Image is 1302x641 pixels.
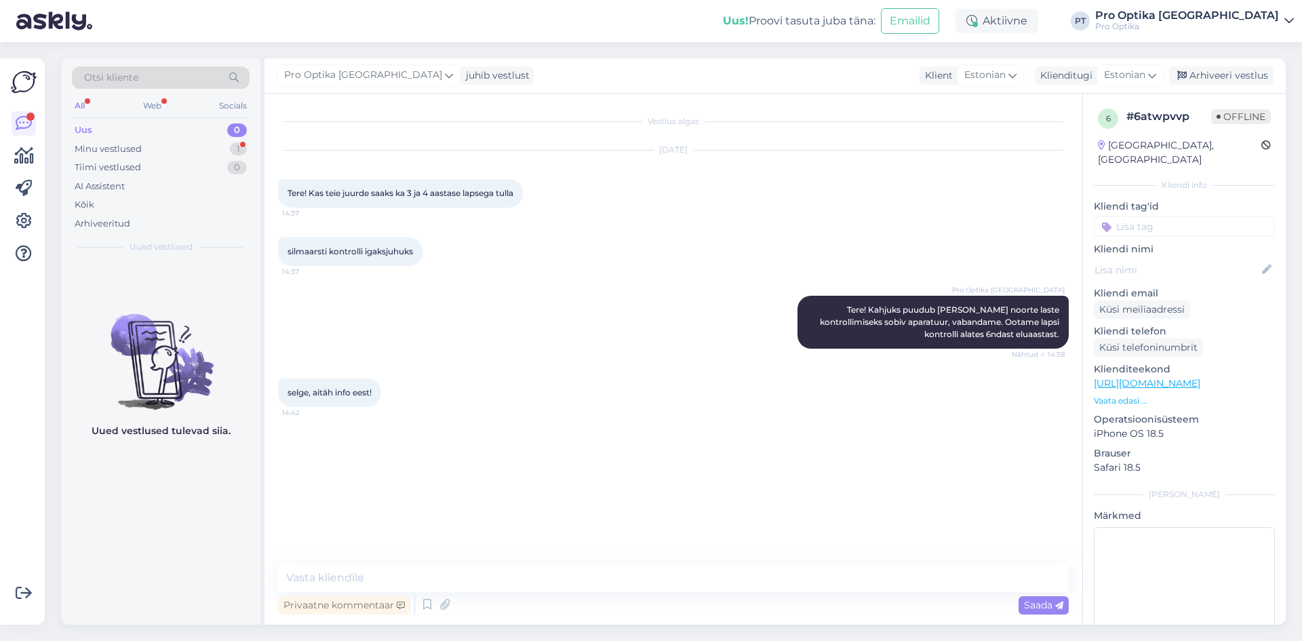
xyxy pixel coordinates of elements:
div: Minu vestlused [75,142,142,156]
div: 0 [227,123,247,137]
button: Emailid [881,8,939,34]
p: Safari 18.5 [1094,461,1275,475]
p: Operatsioonisüsteem [1094,412,1275,427]
span: Estonian [964,68,1006,83]
b: Uus! [723,14,749,27]
p: Kliendi tag'id [1094,199,1275,214]
span: Pro Optika [GEOGRAPHIC_DATA] [284,68,442,83]
div: Klient [920,69,953,83]
div: Aktiivne [955,9,1038,33]
span: 14:37 [282,267,333,277]
span: 14:37 [282,208,333,218]
div: Pro Optika [GEOGRAPHIC_DATA] [1095,10,1279,21]
div: 0 [227,161,247,174]
div: Tiimi vestlused [75,161,141,174]
div: Arhiveeritud [75,217,130,231]
a: Pro Optika [GEOGRAPHIC_DATA]Pro Optika [1095,10,1294,32]
div: Proovi tasuta juba täna: [723,13,875,29]
div: Vestlus algas [278,115,1069,128]
p: Klienditeekond [1094,362,1275,376]
div: Klienditugi [1035,69,1092,83]
div: Web [140,97,164,115]
div: PT [1071,12,1090,31]
span: Pro Optika [GEOGRAPHIC_DATA] [952,285,1065,295]
p: Uued vestlused tulevad siia. [92,424,231,438]
div: AI Assistent [75,180,125,193]
div: Privaatne kommentaar [278,596,410,615]
div: Küsi telefoninumbrit [1094,338,1203,357]
div: Pro Optika [1095,21,1279,32]
p: Vaata edasi ... [1094,395,1275,407]
p: Märkmed [1094,509,1275,523]
img: Askly Logo [11,69,37,95]
p: Kliendi email [1094,286,1275,300]
span: selge, aitäh info eest! [288,387,372,397]
div: Socials [216,97,250,115]
span: Nähtud ✓ 14:38 [1012,349,1065,360]
div: All [72,97,87,115]
div: [DATE] [278,144,1069,156]
input: Lisa nimi [1094,263,1259,277]
div: juhib vestlust [460,69,530,83]
div: Arhiveeri vestlus [1169,66,1274,85]
span: Uued vestlused [130,241,193,253]
span: Estonian [1104,68,1145,83]
span: Offline [1211,109,1271,124]
span: Saada [1024,599,1063,611]
p: Brauser [1094,446,1275,461]
span: 6 [1106,113,1111,123]
span: Tere! Kahjuks puudub [PERSON_NAME] noorte laste kontrollimiseks sobiv aparatuur, vabandame. Ootam... [820,305,1061,339]
img: No chats [61,290,260,412]
span: Tere! Kas teie juurde saaks ka 3 ja 4 aastase lapsega tulla [288,188,513,198]
div: Kõik [75,198,94,212]
a: [URL][DOMAIN_NAME] [1094,377,1200,389]
div: [PERSON_NAME] [1094,488,1275,501]
input: Lisa tag [1094,216,1275,237]
div: Kliendi info [1094,179,1275,191]
div: Küsi meiliaadressi [1094,300,1190,319]
p: iPhone OS 18.5 [1094,427,1275,441]
div: [GEOGRAPHIC_DATA], [GEOGRAPHIC_DATA] [1098,138,1261,167]
div: 1 [230,142,247,156]
span: silmaarsti kontrolli igaksjuhuks [288,246,413,256]
span: Otsi kliente [84,71,138,85]
div: # 6atwpvvp [1126,109,1211,125]
span: 14:42 [282,408,333,418]
p: Kliendi nimi [1094,242,1275,256]
p: Kliendi telefon [1094,324,1275,338]
div: Uus [75,123,92,137]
